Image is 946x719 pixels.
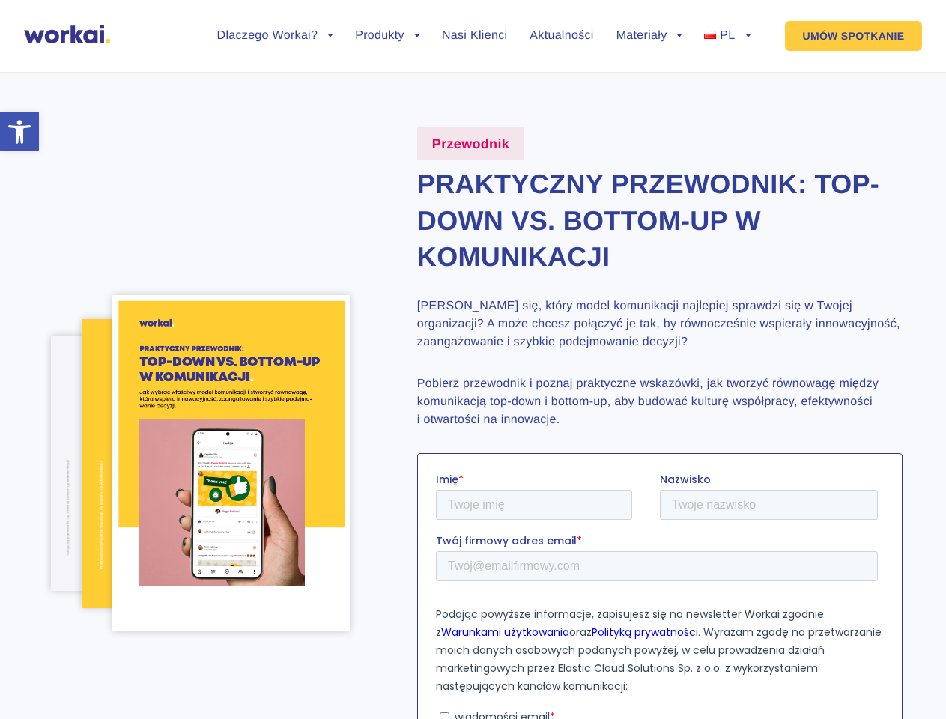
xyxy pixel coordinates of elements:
p: Pobierz przewodnik i poznaj praktyczne wskazówki, jak tworzyć równowagę między komunikacją top-do... [417,375,903,429]
label: Przewodnik [417,127,524,160]
a: PL [704,30,750,42]
a: Produkty [355,30,419,42]
h2: Praktyczny przewodnik: Top-down vs. bottom-up w komunikacji [417,166,903,276]
p: [PERSON_NAME] się, który model komunikacji najlepiej sprawdzi się w Twojej organizacji? A może ch... [417,297,903,351]
img: ebook-top-down-bottom-up-comms.png [112,295,350,631]
img: ebook-top-down-bottom-up-comms-pg10.png [51,336,231,591]
a: Materiały [616,30,682,42]
a: Dlaczego Workai? [217,30,333,42]
span: PL [720,29,735,42]
a: UMÓW SPOTKANIE [785,21,923,51]
a: Aktualności [530,30,593,42]
img: ebook-top-down-bottom-up-comms-pg6.png [82,319,286,608]
a: Nasi Klienci [442,30,507,42]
